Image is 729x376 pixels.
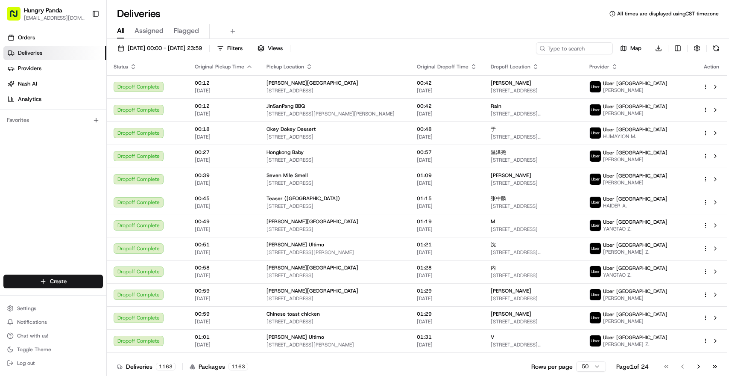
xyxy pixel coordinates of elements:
span: [EMAIL_ADDRESS][DOMAIN_NAME] [24,15,85,21]
span: 00:51 [195,241,253,248]
span: [DATE] [195,249,253,256]
img: uber-new-logo.jpeg [590,81,601,92]
img: uber-new-logo.jpeg [590,174,601,185]
span: Hongkong Baby [266,149,304,156]
span: [DATE] [417,318,477,325]
img: uber-new-logo.jpeg [590,335,601,346]
span: Status [114,63,128,70]
span: Toggle Theme [17,346,51,353]
span: [PERSON_NAME][GEOGRAPHIC_DATA] [266,218,358,225]
button: Hungry Panda[EMAIL_ADDRESS][DOMAIN_NAME] [3,3,88,24]
div: Action [703,63,720,70]
span: [DATE] [417,157,477,163]
span: [DATE] [195,133,253,140]
input: Type to search [536,42,613,54]
span: Uber [GEOGRAPHIC_DATA] [603,80,668,87]
a: Analytics [3,92,106,106]
span: 01:09 [417,172,477,179]
span: [STREET_ADDRESS][PERSON_NAME] [491,110,576,117]
span: Analytics [18,95,41,103]
span: Uber [GEOGRAPHIC_DATA] [603,334,668,341]
button: Map [616,42,645,54]
span: [STREET_ADDRESS][PERSON_NAME][PERSON_NAME] [266,110,403,117]
span: 00:45 [195,195,253,202]
span: All times are displayed using CST timezone [617,10,719,17]
span: [STREET_ADDRESS][PERSON_NAME] [266,341,403,348]
span: 00:42 [417,80,477,86]
span: Original Dropoff Time [417,63,468,70]
span: Uber [GEOGRAPHIC_DATA] [603,126,668,133]
span: [STREET_ADDRESS] [491,157,576,163]
span: [DATE] [417,110,477,117]
span: All [117,26,124,36]
button: Log out [3,357,103,369]
span: [DATE] [195,203,253,210]
span: [STREET_ADDRESS][PERSON_NAME] [491,341,576,348]
span: Orders [18,34,35,41]
span: 01:29 [417,311,477,317]
span: [STREET_ADDRESS] [266,133,403,140]
span: Seven Mile Smell [266,172,308,179]
a: Providers [3,62,106,75]
span: [DATE] [417,249,477,256]
span: [DATE] [195,226,253,233]
div: 1163 [228,363,248,370]
span: [STREET_ADDRESS] [491,87,576,94]
span: Okey Dokey Dessert [266,126,316,133]
div: Packages [190,362,248,371]
span: [PERSON_NAME] [603,318,668,325]
span: Uber [GEOGRAPHIC_DATA] [603,103,668,110]
span: [PERSON_NAME] [491,172,531,179]
span: Rain [491,103,501,110]
span: YANGTAO Z. [603,272,668,278]
div: Deliveries [117,362,176,371]
span: 00:39 [195,172,253,179]
span: Pickup Location [266,63,304,70]
span: Settings [17,305,36,312]
span: Uber [GEOGRAPHIC_DATA] [603,356,668,363]
button: Toggle Theme [3,343,103,355]
button: Create [3,275,103,288]
span: M [491,218,495,225]
span: 01:28 [417,264,477,271]
div: Page 1 of 24 [616,362,649,371]
span: [PERSON_NAME] [491,287,531,294]
span: 01:19 [417,218,477,225]
span: [STREET_ADDRESS] [266,318,403,325]
span: Deliveries [18,49,42,57]
img: uber-new-logo.jpeg [590,104,601,115]
span: [DATE] [195,157,253,163]
img: uber-new-logo.jpeg [590,197,601,208]
h1: Deliveries [117,7,161,21]
div: 1163 [156,363,176,370]
span: Uber [GEOGRAPHIC_DATA] [603,172,668,179]
span: 01:01 [195,334,253,340]
span: [STREET_ADDRESS][PERSON_NAME] [491,133,576,140]
span: V [491,334,495,340]
button: Views [254,42,287,54]
span: [PERSON_NAME] Z. [603,341,668,348]
span: 张中麟 [491,195,506,202]
span: Uber [GEOGRAPHIC_DATA] [603,219,668,225]
span: 00:12 [195,103,253,110]
span: [DATE] [417,180,477,187]
span: Views [268,44,283,52]
span: Uber [GEOGRAPHIC_DATA] [603,242,668,249]
span: 00:42 [417,103,477,110]
span: [DATE] [195,180,253,187]
span: [PERSON_NAME] [491,80,531,86]
span: Create [50,278,67,285]
button: Notifications [3,316,103,328]
span: [STREET_ADDRESS] [491,226,576,233]
img: uber-new-logo.jpeg [590,312,601,323]
span: [STREET_ADDRESS] [491,180,576,187]
span: 00:12 [195,80,253,86]
span: Hungry Panda [24,6,62,15]
img: uber-new-logo.jpeg [590,127,601,139]
span: 00:48 [417,126,477,133]
span: Chinese toast chicken [266,311,320,317]
span: 温泽尧 [491,149,506,156]
span: [DATE] 00:00 - [DATE] 23:59 [128,44,202,52]
span: [PERSON_NAME] Z. [603,249,668,255]
span: YANGTAO Z. [603,225,668,232]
